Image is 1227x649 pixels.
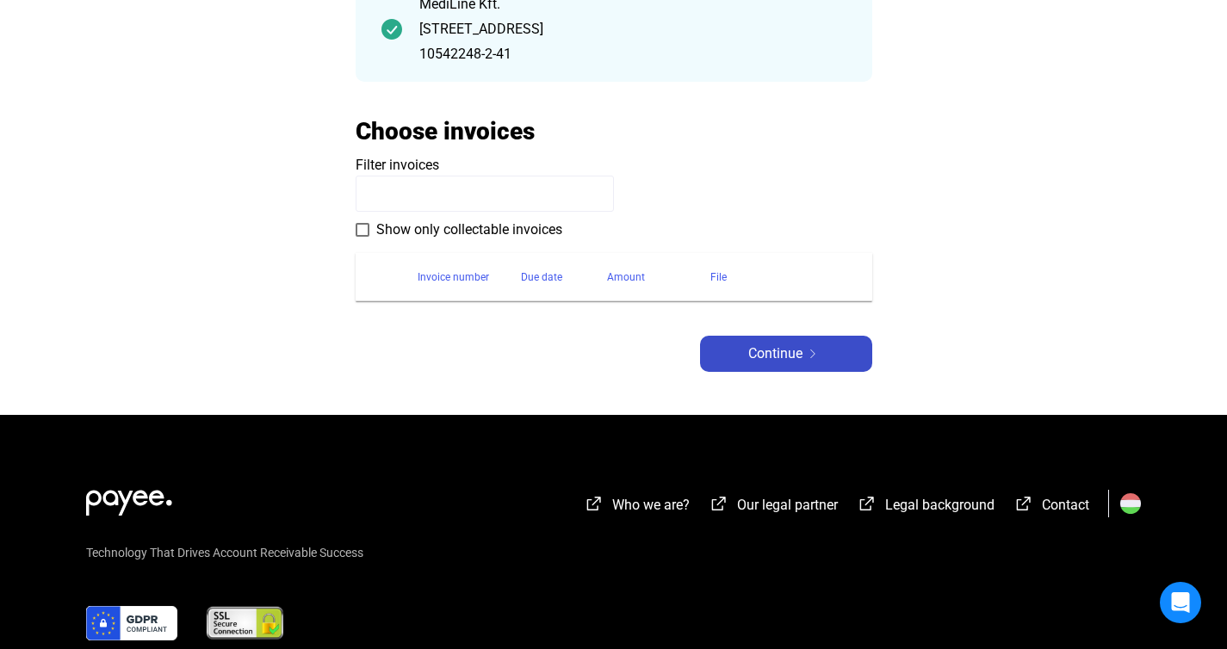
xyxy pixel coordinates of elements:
img: external-link-white [1013,495,1034,512]
img: arrow-right-white [803,349,823,358]
img: checkmark-darker-green-circle [381,19,402,40]
div: Amount [607,267,645,287]
button: Continuearrow-right-white [700,336,872,372]
div: Invoice number [418,267,521,287]
span: Legal background [885,497,995,513]
img: white-payee-white-dot.svg [86,480,172,516]
img: gdpr [86,606,177,640]
div: 10542248-2-41 [419,44,846,65]
a: external-link-whiteLegal background [857,499,995,516]
div: File [710,267,727,287]
img: HU.svg [1120,493,1141,514]
div: Due date [521,267,607,287]
span: Show only collectable invoices [376,219,562,240]
div: Amount [607,267,710,287]
a: external-link-whiteContact [1013,499,1089,516]
img: external-link-white [584,495,604,512]
img: ssl [205,606,285,640]
span: Filter invoices [356,157,439,173]
span: Our legal partner [737,497,838,513]
a: external-link-whiteOur legal partner [709,499,838,516]
span: Contact [1042,497,1089,513]
img: external-link-white [709,495,729,512]
span: Continue [748,343,803,364]
div: Invoice number [418,267,489,287]
a: external-link-whiteWho we are? [584,499,690,516]
span: Who we are? [612,497,690,513]
div: Open Intercom Messenger [1160,582,1201,623]
img: external-link-white [857,495,877,512]
div: File [710,267,852,287]
div: Due date [521,267,562,287]
div: [STREET_ADDRESS] [419,19,846,40]
h2: Choose invoices [356,116,535,146]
